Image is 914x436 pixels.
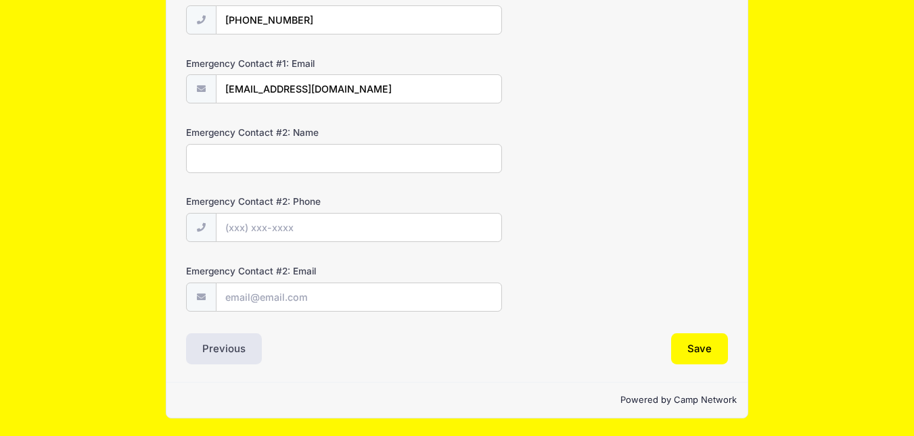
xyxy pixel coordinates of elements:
[186,195,367,208] label: Emergency Contact #2: Phone
[186,57,367,70] label: Emergency Contact #1: Email
[186,126,367,139] label: Emergency Contact #2: Name
[177,393,736,407] p: Powered by Camp Network
[671,333,728,364] button: Save
[186,333,262,364] button: Previous
[216,283,503,312] input: email@email.com
[216,5,503,34] input: (xxx) xxx-xxxx
[186,264,367,278] label: Emergency Contact #2: Email
[216,213,503,242] input: (xxx) xxx-xxxx
[216,74,503,103] input: email@email.com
